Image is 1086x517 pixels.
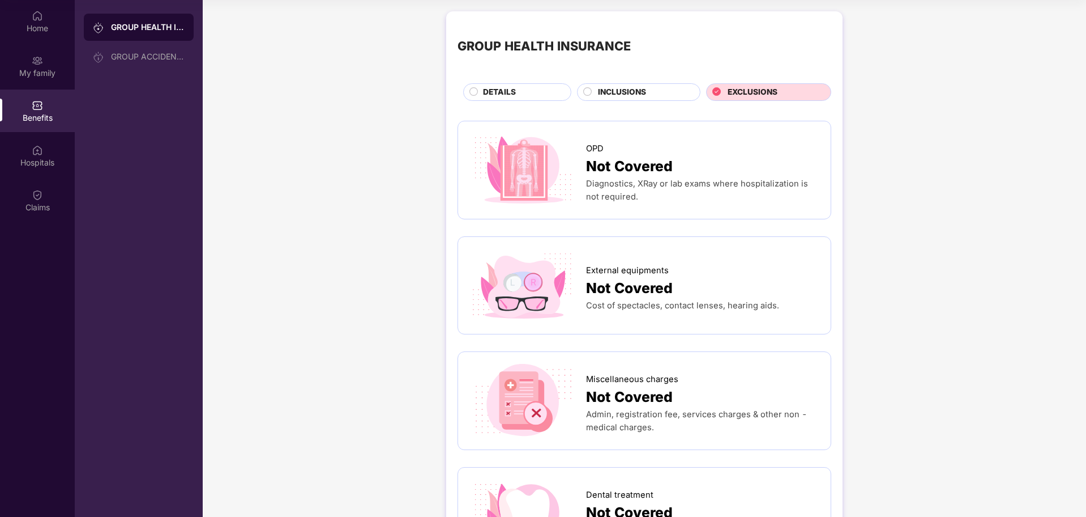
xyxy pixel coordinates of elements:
[32,145,43,156] img: svg+xml;base64,PHN2ZyBpZD0iSG9zcGl0YWxzIiB4bWxucz0iaHR0cDovL3d3dy53My5vcmcvMjAwMC9zdmciIHdpZHRoPS...
[586,373,678,386] span: Miscellaneous charges
[586,179,808,202] span: Diagnostics, XRay or lab exams where hospitalization is not required.
[586,264,669,277] span: External equipments
[469,133,576,207] img: icon
[483,86,516,99] span: DETAILS
[32,10,43,22] img: svg+xml;base64,PHN2ZyBpZD0iSG9tZSIgeG1sbnM9Imh0dHA6Ly93d3cudzMub3JnLzIwMDAvc3ZnIiB3aWR0aD0iMjAiIG...
[458,36,631,56] div: GROUP HEALTH INSURANCE
[586,300,779,311] span: Cost of spectacles, contact lenses, hearing aids.
[93,22,104,33] img: svg+xml;base64,PHN2ZyB3aWR0aD0iMjAiIGhlaWdodD0iMjAiIHZpZXdCb3g9IjAgMCAyMCAyMCIgZmlsbD0ibm9uZSIgeG...
[469,248,576,323] img: icon
[469,363,576,438] img: icon
[586,277,673,299] span: Not Covered
[111,52,185,61] div: GROUP ACCIDENTAL INSURANCE
[32,189,43,201] img: svg+xml;base64,PHN2ZyBpZD0iQ2xhaW0iIHhtbG5zPSJodHRwOi8vd3d3LnczLm9yZy8yMDAwL3N2ZyIgd2lkdGg9IjIwIi...
[32,100,43,111] img: svg+xml;base64,PHN2ZyBpZD0iQmVuZWZpdHMiIHhtbG5zPSJodHRwOi8vd3d3LnczLm9yZy8yMDAwL3N2ZyIgd2lkdGg9Ij...
[598,86,646,99] span: INCLUSIONS
[586,155,673,177] span: Not Covered
[586,409,807,433] span: Admin, registration fee, services charges & other non - medical charges.
[111,22,185,33] div: GROUP HEALTH INSURANCE
[32,55,43,66] img: svg+xml;base64,PHN2ZyB3aWR0aD0iMjAiIGhlaWdodD0iMjAiIHZpZXdCb3g9IjAgMCAyMCAyMCIgZmlsbD0ibm9uZSIgeG...
[586,386,673,408] span: Not Covered
[586,142,604,155] span: OPD
[93,52,104,63] img: svg+xml;base64,PHN2ZyB3aWR0aD0iMjAiIGhlaWdodD0iMjAiIHZpZXdCb3g9IjAgMCAyMCAyMCIgZmlsbD0ibm9uZSIgeG...
[586,489,653,502] span: Dental treatment
[728,86,777,99] span: EXCLUSIONS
